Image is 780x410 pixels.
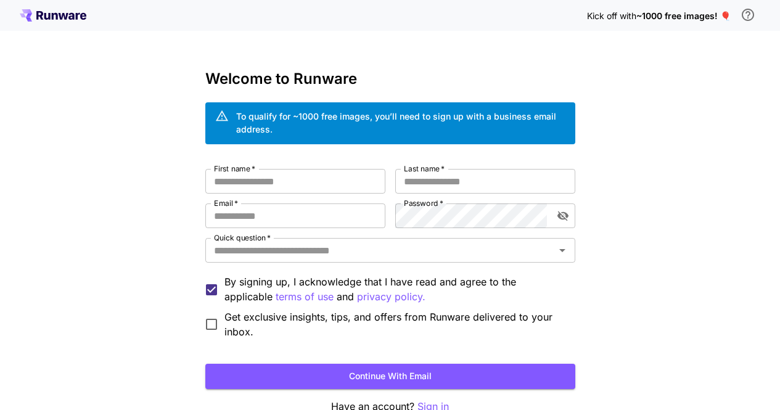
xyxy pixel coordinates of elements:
p: By signing up, I acknowledge that I have read and agree to the applicable and [224,274,565,305]
button: Open [554,242,571,259]
button: By signing up, I acknowledge that I have read and agree to the applicable terms of use and [357,289,425,305]
span: Kick off with [587,10,636,21]
p: terms of use [276,289,334,305]
h3: Welcome to Runware [205,70,575,88]
button: In order to qualify for free credit, you need to sign up with a business email address and click ... [736,2,760,27]
span: ~1000 free images! 🎈 [636,10,731,21]
label: Quick question [214,232,271,243]
button: Continue with email [205,364,575,389]
label: Password [404,198,443,208]
label: First name [214,163,255,174]
button: By signing up, I acknowledge that I have read and agree to the applicable and privacy policy. [276,289,334,305]
label: Email [214,198,238,208]
span: Get exclusive insights, tips, and offers from Runware delivered to your inbox. [224,310,565,339]
div: To qualify for ~1000 free images, you’ll need to sign up with a business email address. [236,110,565,136]
p: privacy policy. [357,289,425,305]
button: toggle password visibility [552,205,574,227]
label: Last name [404,163,445,174]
